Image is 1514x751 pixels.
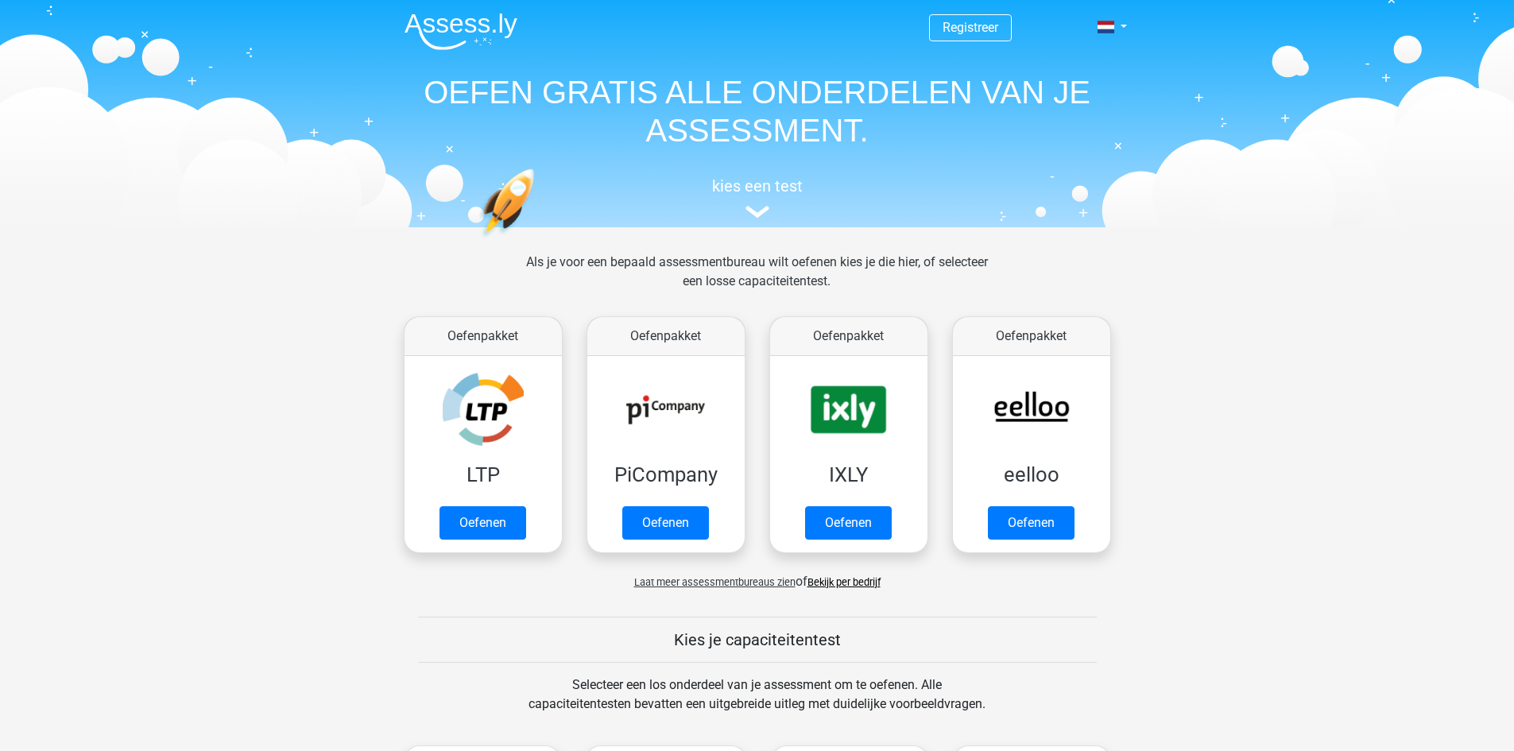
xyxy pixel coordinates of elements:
[392,176,1123,219] a: kies een test
[392,176,1123,195] h5: kies een test
[634,576,796,588] span: Laat meer assessmentbureaus zien
[513,676,1001,733] div: Selecteer een los onderdeel van je assessment om te oefenen. Alle capaciteitentesten bevatten een...
[622,506,709,540] a: Oefenen
[943,20,998,35] a: Registreer
[513,253,1001,310] div: Als je voor een bepaald assessmentbureau wilt oefenen kies je die hier, of selecteer een losse ca...
[439,506,526,540] a: Oefenen
[988,506,1075,540] a: Oefenen
[807,576,881,588] a: Bekijk per bedrijf
[392,559,1123,591] div: of
[392,73,1123,149] h1: OEFEN GRATIS ALLE ONDERDELEN VAN JE ASSESSMENT.
[805,506,892,540] a: Oefenen
[745,206,769,218] img: assessment
[405,13,517,50] img: Assessly
[479,168,596,312] img: oefenen
[418,630,1097,649] h5: Kies je capaciteitentest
